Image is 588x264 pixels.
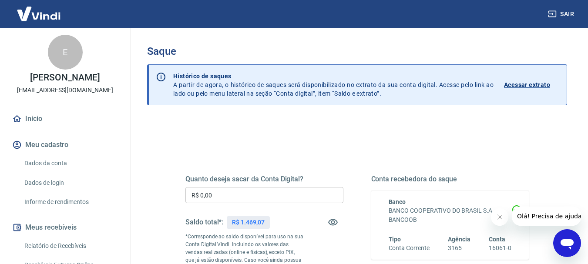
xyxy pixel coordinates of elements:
span: Olá! Precisa de ajuda? [5,6,73,13]
p: R$ 1.469,07 [232,218,264,227]
a: Início [10,109,120,128]
span: Banco [389,198,406,205]
a: Dados da conta [21,154,120,172]
h5: Saldo total*: [185,218,223,227]
p: [EMAIL_ADDRESS][DOMAIN_NAME] [17,86,113,95]
span: Tipo [389,236,401,243]
img: Vindi [10,0,67,27]
span: Agência [448,236,470,243]
a: Informe de rendimentos [21,193,120,211]
h6: 16061-0 [489,244,511,253]
a: Relatório de Recebíveis [21,237,120,255]
iframe: Mensagem da empresa [512,207,581,226]
iframe: Botão para abrir a janela de mensagens [553,229,581,257]
p: Histórico de saques [173,72,494,80]
h6: 3165 [448,244,470,253]
h6: Conta Corrente [389,244,430,253]
p: Acessar extrato [504,80,550,89]
button: Meu cadastro [10,135,120,154]
h3: Saque [147,45,567,57]
h5: Conta recebedora do saque [371,175,529,184]
p: A partir de agora, o histórico de saques será disponibilizado no extrato da sua conta digital. Ac... [173,72,494,98]
button: Sair [546,6,578,22]
a: Dados de login [21,174,120,192]
div: E [48,35,83,70]
button: Meus recebíveis [10,218,120,237]
iframe: Fechar mensagem [491,208,508,226]
a: Acessar extrato [504,72,560,98]
h5: Quanto deseja sacar da Conta Digital? [185,175,343,184]
span: Conta [489,236,505,243]
p: [PERSON_NAME] [30,73,100,82]
h6: BANCO COOPERATIVO DO BRASIL S.A. - BANCOOB [389,206,512,224]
